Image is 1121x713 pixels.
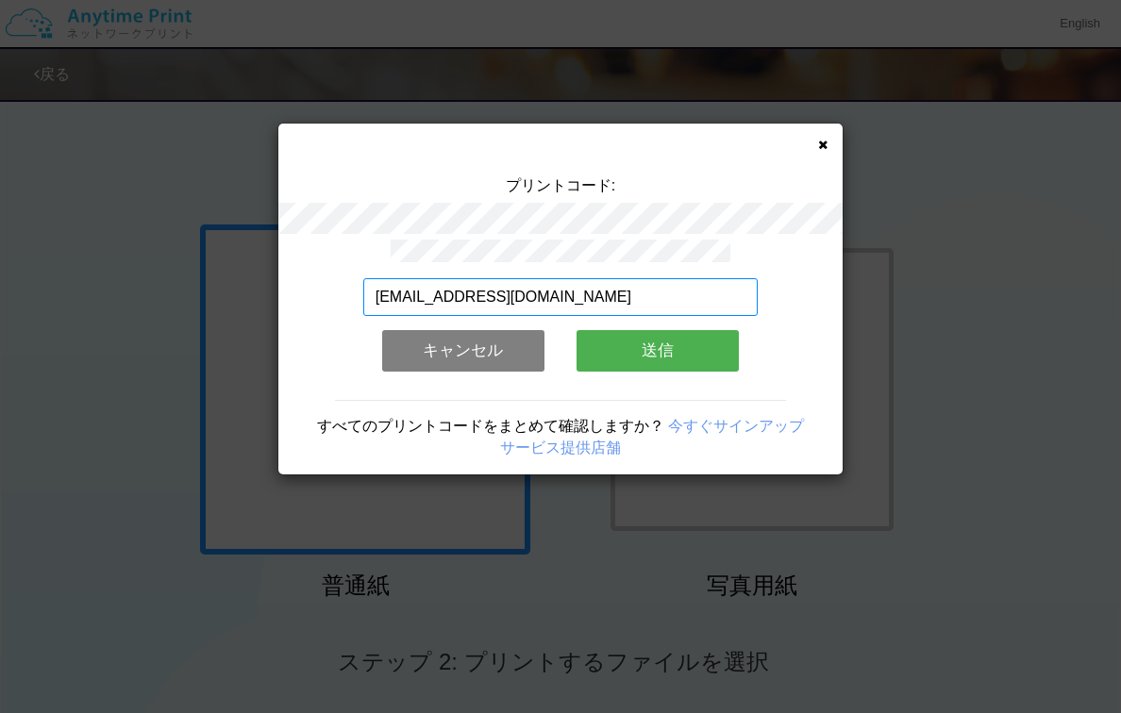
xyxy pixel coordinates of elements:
button: 送信 [577,330,739,372]
span: すべてのプリントコードをまとめて確認しますか？ [317,418,664,434]
a: 今すぐサインアップ [668,418,804,434]
a: サービス提供店舗 [500,439,621,456]
button: キャンセル [382,330,544,372]
span: プリントコード: [506,177,615,193]
input: メールアドレス [363,278,759,316]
